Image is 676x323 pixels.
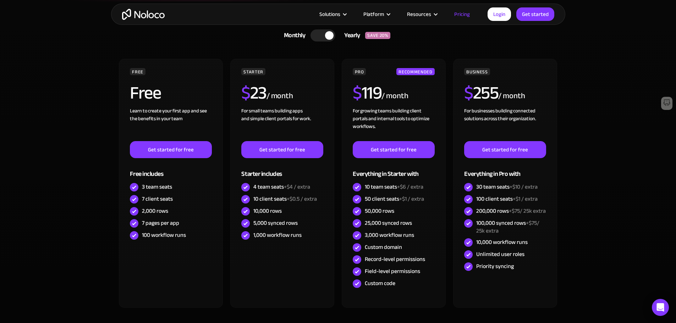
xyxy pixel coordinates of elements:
[353,141,434,158] a: Get started for free
[407,10,431,19] div: Resources
[253,183,310,191] div: 4 team seats
[365,207,394,215] div: 50,000 rows
[464,76,473,110] span: $
[365,267,420,275] div: Field-level permissions
[241,84,266,102] h2: 23
[353,84,381,102] h2: 119
[365,243,402,251] div: Custom domain
[396,68,434,75] div: RECOMMENDED
[652,299,669,316] div: Open Intercom Messenger
[464,141,546,158] a: Get started for free
[353,107,434,141] div: For growing teams building client portals and internal tools to optimize workflows.
[241,158,323,181] div: Starter includes
[266,90,293,102] div: / month
[476,183,538,191] div: 30 team seats
[464,84,498,102] h2: 255
[510,182,538,192] span: +$10 / extra
[142,195,173,203] div: 7 client seats
[509,206,546,216] span: +$75/ 25k extra
[363,10,384,19] div: Platform
[241,68,265,75] div: STARTER
[253,219,298,227] div: 5,000 synced rows
[142,219,179,227] div: 7 pages per app
[464,158,546,181] div: Everything in Pro with
[365,231,414,239] div: 3,000 workflow runs
[445,10,479,19] a: Pricing
[365,195,424,203] div: 50 client seats
[498,90,525,102] div: / month
[476,250,524,258] div: Unlimited user roles
[365,32,390,39] div: SAVE 20%
[476,218,539,236] span: +$75/ 25k extra
[319,10,340,19] div: Solutions
[310,10,355,19] div: Solutions
[365,255,425,263] div: Record-level permissions
[365,219,412,227] div: 25,000 synced rows
[253,195,317,203] div: 10 client seats
[398,10,445,19] div: Resources
[284,182,310,192] span: +$4 / extra
[287,194,317,204] span: +$0.5 / extra
[399,194,424,204] span: +$1 / extra
[130,158,211,181] div: Free includes
[353,158,434,181] div: Everything in Starter with
[130,141,211,158] a: Get started for free
[275,30,311,41] div: Monthly
[476,195,538,203] div: 100 client seats
[513,194,538,204] span: +$1 / extra
[241,107,323,141] div: For small teams building apps and simple client portals for work. ‍
[397,182,423,192] span: +$6 / extra
[365,279,395,287] div: Custom code
[464,68,490,75] div: BUSINESS
[464,107,546,141] div: For businesses building connected solutions across their organization. ‍
[365,183,423,191] div: 10 team seats
[130,68,145,75] div: FREE
[253,207,282,215] div: 10,000 rows
[476,262,514,270] div: Priority syncing
[130,107,211,141] div: Learn to create your first app and see the benefits in your team ‍
[253,231,302,239] div: 1,000 workflow runs
[142,231,186,239] div: 100 workflow runs
[476,207,546,215] div: 200,000 rows
[381,90,408,102] div: / month
[488,7,511,21] a: Login
[353,76,362,110] span: $
[476,238,528,246] div: 10,000 workflow runs
[142,207,168,215] div: 2,000 rows
[353,68,366,75] div: PRO
[130,84,161,102] h2: Free
[142,183,172,191] div: 3 team seats
[476,219,546,235] div: 100,000 synced rows
[241,141,323,158] a: Get started for free
[122,9,165,20] a: home
[516,7,554,21] a: Get started
[355,10,398,19] div: Platform
[335,30,365,41] div: Yearly
[241,76,250,110] span: $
